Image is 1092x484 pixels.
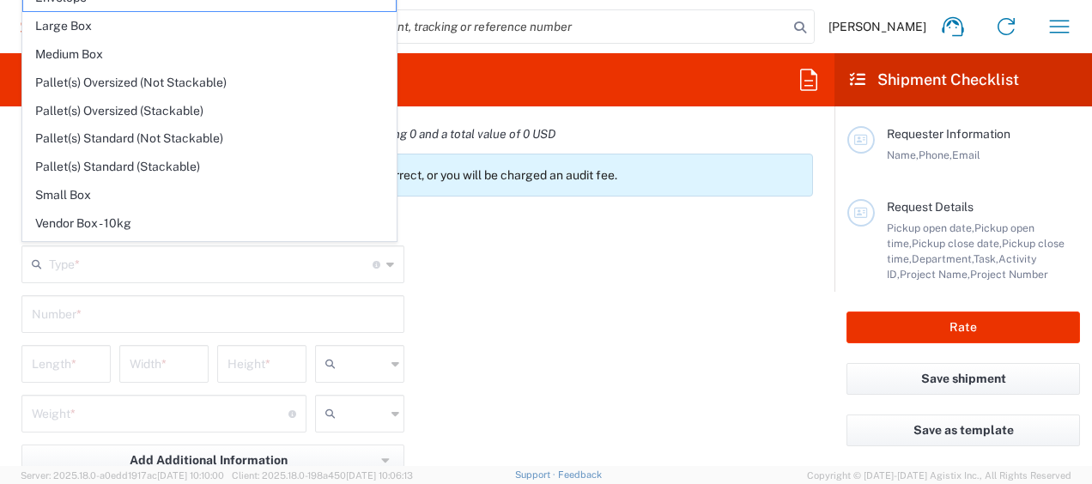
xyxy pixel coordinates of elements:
span: Copyright © [DATE]-[DATE] Agistix Inc., All Rights Reserved [807,468,1071,483]
span: Pickup open date, [887,221,974,234]
button: Add Additional Information [21,445,404,476]
span: Project Number [970,268,1048,281]
h2: Shipment Checklist [850,70,1019,90]
span: [PERSON_NAME] [828,19,926,34]
span: Task, [974,252,998,265]
span: Project Name, [900,268,970,281]
span: Requester Information [887,127,1010,141]
span: Pickup close date, [912,237,1002,250]
input: Shipment, tracking or reference number [343,10,788,43]
span: Pallet(s) Standard (Not Stackable) [23,125,396,152]
button: Save as template [846,414,1080,446]
span: Pallet(s) Oversized (Stackable) [23,98,396,124]
span: Pallet(s) Standard (Stackable) [23,154,396,180]
h2: Desktop Shipment Request [21,70,217,90]
a: Support [515,469,558,480]
span: Small Box [23,182,396,209]
button: Rate [846,312,1080,343]
em: Total shipment is made up of 1 package(s) containing 0 piece(s) weighing 0 and a total value of 0... [9,127,568,141]
p: Please ensure your package dimensions and weight are correct, or you will be charged an audit fee. [74,167,805,183]
span: Name, [887,148,919,161]
span: Vendor Box - 10kg [23,210,396,237]
span: Department, [912,252,974,265]
span: Request Details [887,200,974,214]
button: Save shipment [846,363,1080,395]
span: Vendor Box - 25kg [23,239,396,265]
span: Add Additional Information [130,452,288,469]
span: [DATE] 10:10:00 [157,470,224,481]
a: Feedback [558,469,602,480]
span: Email [952,148,980,161]
span: Client: 2025.18.0-198a450 [232,470,413,481]
span: Phone, [919,148,952,161]
span: Server: 2025.18.0-a0edd1917ac [21,470,224,481]
span: [DATE] 10:06:13 [346,470,413,481]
